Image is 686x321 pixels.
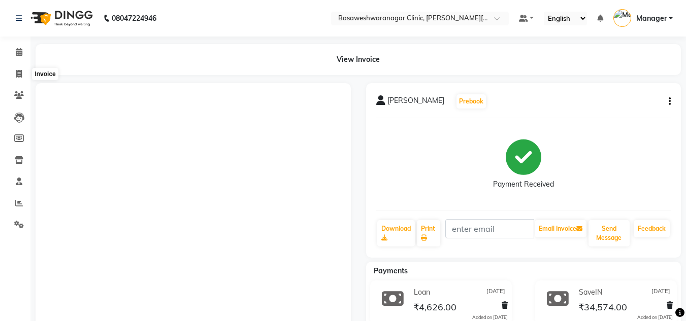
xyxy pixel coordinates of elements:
button: Prebook [456,94,486,109]
span: Loan [414,287,430,298]
div: Added on [DATE] [472,314,508,321]
div: Invoice [32,68,58,80]
a: Download [377,220,415,246]
a: Feedback [634,220,670,237]
span: [DATE] [486,287,505,298]
span: ₹4,626.00 [413,301,456,315]
a: Print [417,220,440,246]
span: Payments [374,266,408,275]
span: [DATE] [651,287,670,298]
img: Manager [613,9,631,27]
span: [PERSON_NAME] [387,95,444,110]
img: logo [26,4,95,32]
span: Manager [636,13,667,24]
button: Send Message [589,220,630,246]
div: Payment Received [493,179,554,190]
button: Email Invoice [535,220,586,237]
div: View Invoice [36,44,681,75]
span: SaveIN [579,287,602,298]
div: Added on [DATE] [637,314,673,321]
span: ₹34,574.00 [578,301,627,315]
input: enter email [445,219,534,238]
b: 08047224946 [112,4,156,32]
